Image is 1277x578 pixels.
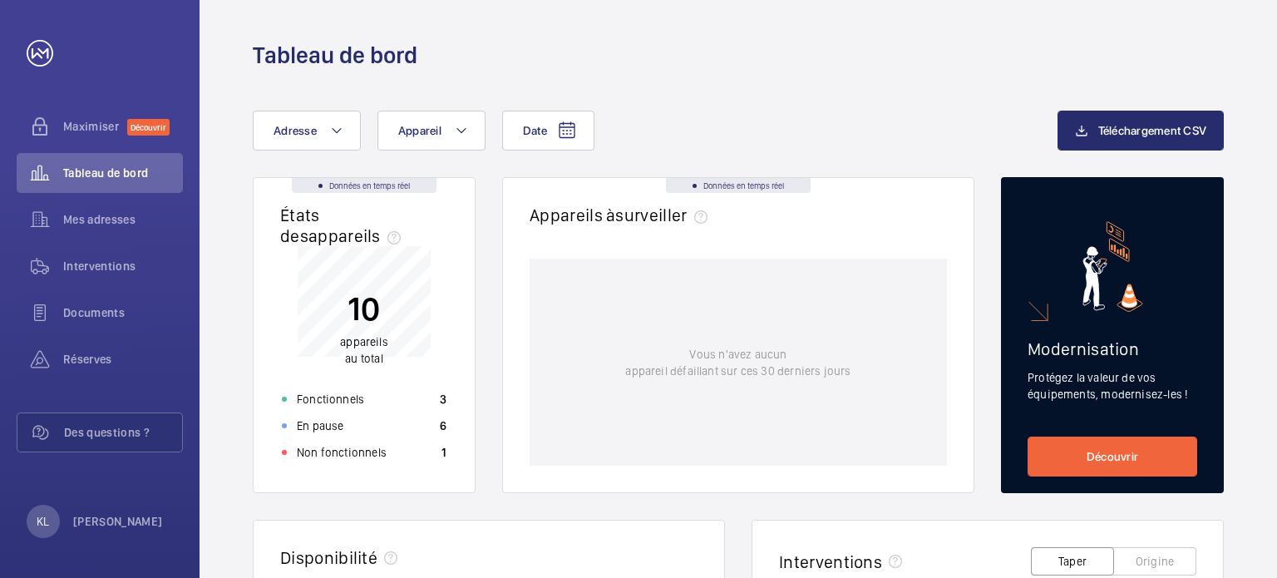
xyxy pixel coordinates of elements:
[63,353,112,366] font: Réserves
[523,124,547,137] font: Date
[1087,450,1138,463] font: Découvrir
[1028,371,1187,401] font: Protégez la valeur de vos équipements, modernisez-les !
[1098,124,1207,137] font: Téléchargement CSV
[63,120,119,133] font: Maximiser
[340,335,388,348] font: appareils
[1113,547,1196,576] button: Origine
[73,515,163,528] font: [PERSON_NAME]
[1031,547,1114,576] button: Taper
[329,180,410,190] font: Données en temps réel
[441,446,446,459] font: 1
[779,551,882,572] font: Interventions
[64,426,150,439] font: Des questions ?
[625,364,851,378] font: appareil défaillant sur ces 30 derniers jours
[345,352,382,365] font: au total
[297,419,343,432] font: En pause
[377,111,486,151] button: Appareil
[37,515,49,528] font: KL
[308,225,381,246] font: appareils
[253,41,417,69] font: Tableau de bord
[440,393,446,406] font: 3
[63,259,136,273] font: Interventions
[1058,111,1225,151] button: Téléchargement CSV
[530,205,615,225] font: Appareils à
[1136,555,1174,568] font: Origine
[63,213,136,226] font: Mes adresses
[440,419,446,432] font: 6
[1028,338,1139,359] font: Modernisation
[689,348,786,361] font: Vous n'avez aucun
[398,124,441,137] font: Appareil
[280,547,377,568] font: Disponibilité
[63,166,148,180] font: Tableau de bord
[280,205,320,246] font: États des
[131,122,166,132] font: Découvrir
[502,111,594,151] button: Date
[297,393,364,406] font: Fonctionnels
[297,446,387,459] font: Non fonctionnels
[615,205,687,225] font: surveiller
[1028,437,1197,477] a: Découvrir
[1082,221,1143,312] img: marketing-card.svg
[274,124,317,137] font: Adresse
[63,306,125,319] font: Documents
[703,180,784,190] font: Données en temps réel
[348,289,380,329] font: 10
[253,111,361,151] button: Adresse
